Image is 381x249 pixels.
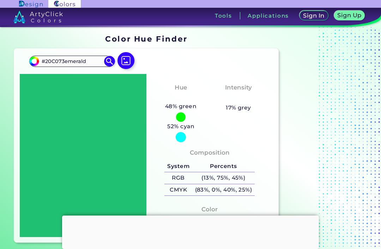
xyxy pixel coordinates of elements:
[301,11,327,20] a: Sign In
[192,172,255,184] h5: (13%, 75%, 45%)
[158,94,203,102] h3: Green-Cyan
[164,172,192,184] h5: RGB
[13,11,63,23] img: logo_artyclick_colors_white.svg
[104,56,115,67] img: icon search
[225,82,252,93] h4: Intensity
[164,161,192,172] h5: System
[175,82,187,93] h4: Hue
[215,13,232,18] h3: Tools
[248,13,289,18] h3: Applications
[165,122,197,131] h5: 52% cyan
[192,161,255,172] h5: Percents
[190,148,230,158] h4: Composition
[164,184,192,196] h5: CMYK
[335,11,363,20] a: Sign Up
[304,13,323,18] h5: Sign In
[220,94,257,102] h3: Moderate
[62,216,319,247] iframe: Advertisement
[39,56,105,66] input: type color..
[105,33,187,44] h1: Color Hue Finder
[19,1,43,7] img: ArtyClick Design logo
[201,204,218,214] h4: Color
[339,13,361,18] h5: Sign Up
[162,102,199,111] h5: 48% green
[192,184,255,196] h5: (83%, 0%, 40%, 25%)
[226,103,251,112] h5: 17% grey
[117,52,134,69] img: icon picture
